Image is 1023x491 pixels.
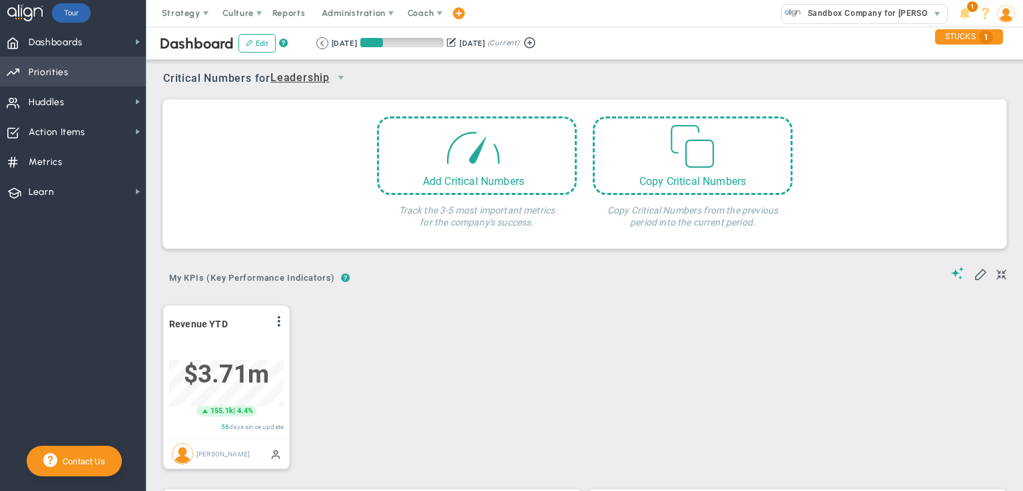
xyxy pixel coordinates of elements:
[237,407,253,415] span: 4.4%
[379,175,568,188] div: Add Critical Numbers
[330,67,352,89] span: select
[488,37,519,49] span: (Current)
[270,70,330,86] span: Leadership
[29,29,83,57] span: Dashboards
[184,360,269,389] span: $3,707,282
[460,37,485,49] div: [DATE]
[322,8,385,18] span: Administration
[270,448,281,459] span: Manually Updated
[979,31,993,44] span: 1
[229,423,284,430] span: days since update
[360,38,444,47] div: Period Progress: 27% Day 25 of 90 with 65 remaining.
[997,5,1015,23] img: 93338.Person.photo
[29,118,85,146] span: Action Items
[221,423,229,430] span: 56
[196,450,250,457] span: [PERSON_NAME]
[57,456,105,466] span: Contact Us
[162,8,200,18] span: Strategy
[332,37,357,49] div: [DATE]
[316,37,328,49] button: Go to previous period
[377,195,577,228] h4: Track the 3-5 most important metrics for the company's success.
[222,8,254,18] span: Culture
[29,148,63,176] span: Metrics
[801,5,964,22] span: Sandbox Company for [PERSON_NAME]
[210,406,233,416] span: 155.1k
[238,34,276,53] button: Edit
[593,195,793,228] h4: Copy Critical Numbers from the previous period into the current period.
[169,319,228,329] span: Revenue YTD
[163,67,356,91] span: Critical Numbers for
[160,35,234,53] span: Dashboard
[935,29,1003,45] div: STUCKS
[163,267,341,289] span: My KPIs (Key Performance Indicators)
[967,1,978,12] span: 1
[974,267,987,280] span: Edit My KPIs
[785,5,801,21] img: 33419.Company.photo
[172,443,193,464] img: Gerben Nijmeijer
[928,5,947,23] span: select
[29,178,54,206] span: Learn
[163,267,341,291] button: My KPIs (Key Performance Indicators)
[595,175,791,188] div: Copy Critical Numbers
[951,267,964,279] span: Suggestions (AI Feature)
[29,88,65,116] span: Huddles
[408,8,434,18] span: Coach
[233,407,235,415] span: |
[29,59,69,86] span: Priorities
